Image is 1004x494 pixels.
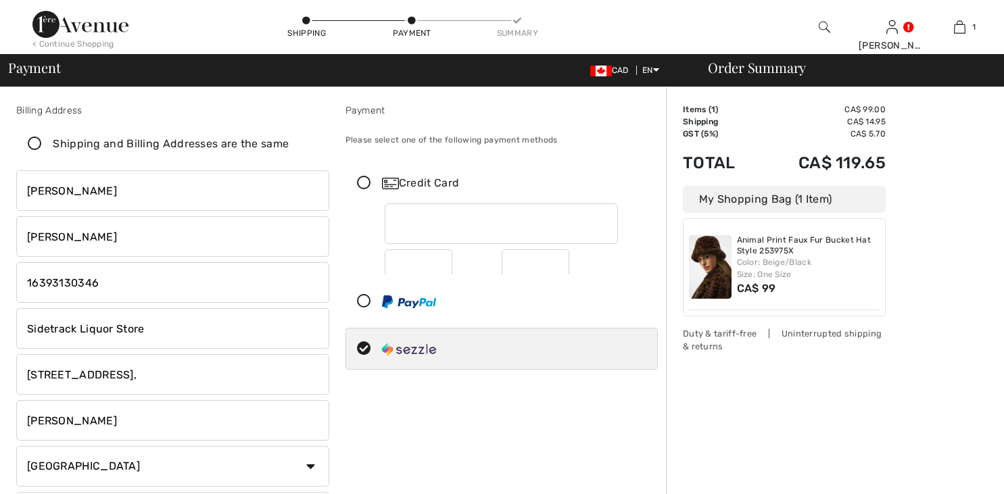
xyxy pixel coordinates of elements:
td: CA$ 5.70 [759,128,886,140]
img: My Info [886,19,898,35]
img: Animal Print Faux Fur Bucket Hat Style 253975X [689,235,732,299]
div: Please select one of the following payment methods [345,123,659,157]
td: CA$ 119.65 [759,140,886,186]
div: Shipping and Billing Addresses are the same [53,136,289,152]
img: My Bag [954,19,965,35]
img: search the website [819,19,830,35]
input: Mobile [16,262,329,303]
input: Address line 2 [16,354,329,395]
span: EN [642,66,659,75]
span: 1 [711,105,715,114]
div: My Shopping Bag (1 Item) [683,186,886,213]
td: Total [683,140,759,186]
img: 1ère Avenue [32,11,128,38]
a: 1 [926,19,993,35]
div: < Continue Shopping [32,38,114,50]
div: Shipping [287,27,327,39]
a: Animal Print Faux Fur Bucket Hat Style 253975X [737,235,880,256]
div: Order Summary [692,61,996,74]
div: Payment [391,27,432,39]
td: Items ( ) [683,103,759,116]
div: Duty & tariff-free | Uninterrupted shipping & returns [683,327,886,353]
span: CAD [590,66,634,75]
span: 1 [972,21,976,33]
img: Credit Card [382,178,399,189]
input: Address line 1 [16,308,329,349]
img: Canadian Dollar [590,66,612,76]
td: GST (5%) [683,128,759,140]
div: Summary [497,27,537,39]
input: First name [16,170,329,211]
div: [PERSON_NAME] [859,39,925,53]
img: PayPal [382,295,436,308]
img: Sezzle [382,343,436,356]
div: Billing Address [16,103,329,118]
td: CA$ 14.95 [759,116,886,128]
a: Sign In [886,20,898,33]
span: CA$ 99 [737,282,776,295]
input: Last name [16,216,329,257]
div: Color: Beige/Black Size: One Size [737,256,880,280]
div: Credit Card [382,175,648,191]
td: CA$ 99.00 [759,103,886,116]
span: Payment [8,61,60,74]
div: Payment [345,103,659,118]
td: Shipping [683,116,759,128]
input: City [16,400,329,441]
